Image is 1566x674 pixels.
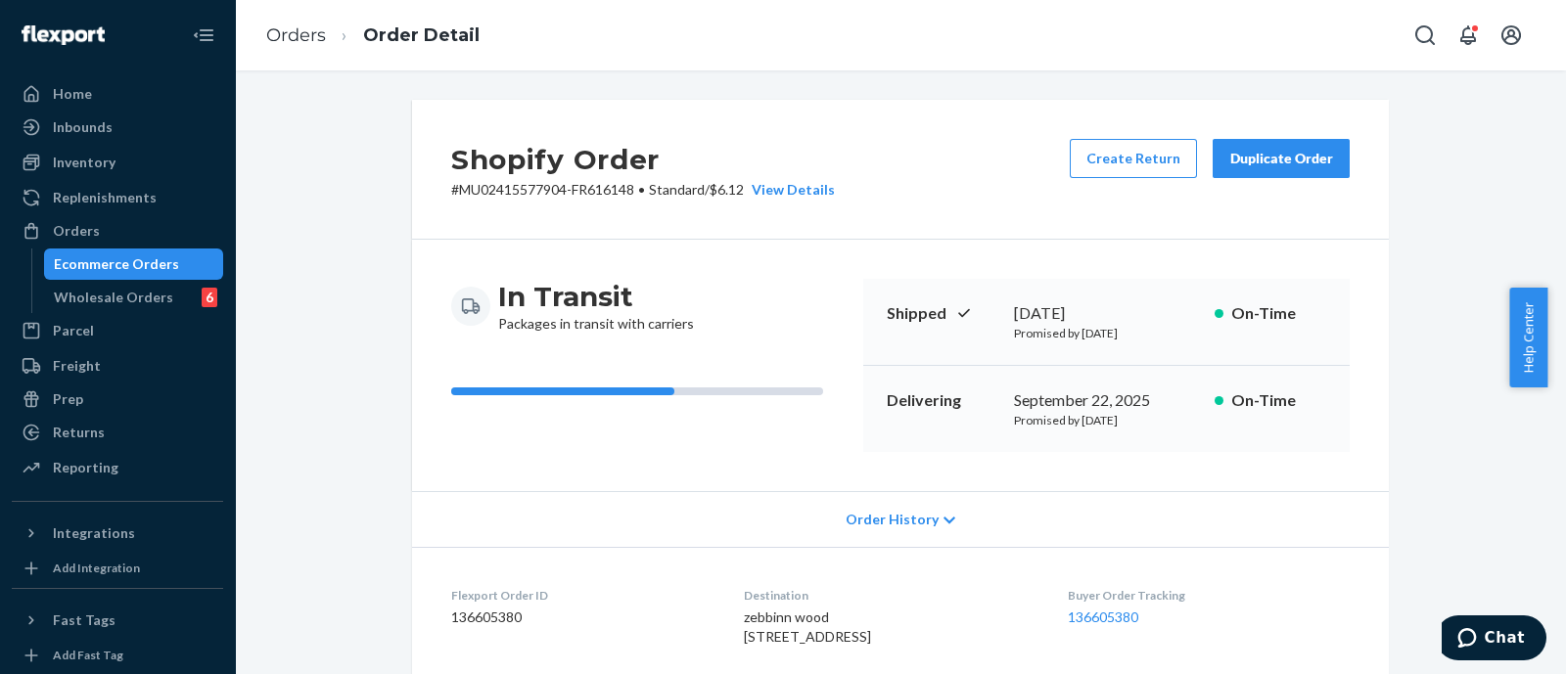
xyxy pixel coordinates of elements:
button: Open account menu [1492,16,1531,55]
button: Open notifications [1449,16,1488,55]
a: Inventory [12,147,223,178]
a: Freight [12,350,223,382]
div: Integrations [53,523,135,543]
a: Replenishments [12,182,223,213]
a: Home [12,78,223,110]
button: Open Search Box [1405,16,1445,55]
div: Fast Tags [53,610,115,630]
a: Add Fast Tag [12,644,223,667]
p: Promised by [DATE] [1014,325,1199,341]
button: Help Center [1509,288,1547,387]
a: Parcel [12,315,223,346]
a: Prep [12,383,223,415]
div: Duplicate Order [1229,149,1333,168]
div: Prep [53,389,83,409]
div: Inbounds [53,117,113,137]
button: Fast Tags [12,605,223,636]
div: [DATE] [1014,302,1199,325]
a: Returns [12,417,223,448]
div: Parcel [53,321,94,340]
div: September 22, 2025 [1014,389,1199,412]
button: Integrations [12,517,223,549]
div: Home [53,84,92,104]
img: Flexport logo [22,25,105,45]
a: Reporting [12,452,223,483]
a: Ecommerce Orders [44,248,224,280]
a: Add Integration [12,557,223,580]
span: Standard [649,181,705,198]
p: # MU02415577904-FR616148 / $6.12 [451,180,835,200]
a: 136605380 [1068,608,1138,625]
button: Duplicate Order [1213,139,1350,178]
dt: Flexport Order ID [451,587,713,604]
button: Close Navigation [184,16,223,55]
a: Inbounds [12,112,223,143]
p: Shipped [887,302,998,325]
div: Freight [53,356,101,376]
ol: breadcrumbs [251,7,495,65]
div: Packages in transit with carriers [498,279,694,334]
button: View Details [744,180,835,200]
div: Orders [53,221,100,241]
p: On-Time [1231,302,1326,325]
span: zebbinn wood [STREET_ADDRESS] [744,608,871,645]
dt: Buyer Order Tracking [1068,587,1350,604]
p: Delivering [887,389,998,412]
h2: Shopify Order [451,139,835,180]
span: Order History [846,510,939,529]
a: Orders [12,215,223,247]
dt: Destination [744,587,1036,604]
div: Ecommerce Orders [54,254,179,274]
iframe: Opens a widget where you can chat to one of our agents [1442,615,1546,664]
a: Order Detail [363,24,480,46]
a: Wholesale Orders6 [44,282,224,313]
div: Add Fast Tag [53,647,123,663]
div: 6 [202,288,217,307]
button: Create Return [1070,139,1197,178]
p: On-Time [1231,389,1326,412]
div: Returns [53,423,105,442]
span: • [638,181,645,198]
h3: In Transit [498,279,694,314]
div: Wholesale Orders [54,288,173,307]
p: Promised by [DATE] [1014,412,1199,428]
div: Replenishments [53,188,157,207]
div: Inventory [53,153,115,172]
div: Add Integration [53,560,140,576]
div: Reporting [53,458,118,477]
a: Orders [266,24,326,46]
dd: 136605380 [451,607,713,627]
